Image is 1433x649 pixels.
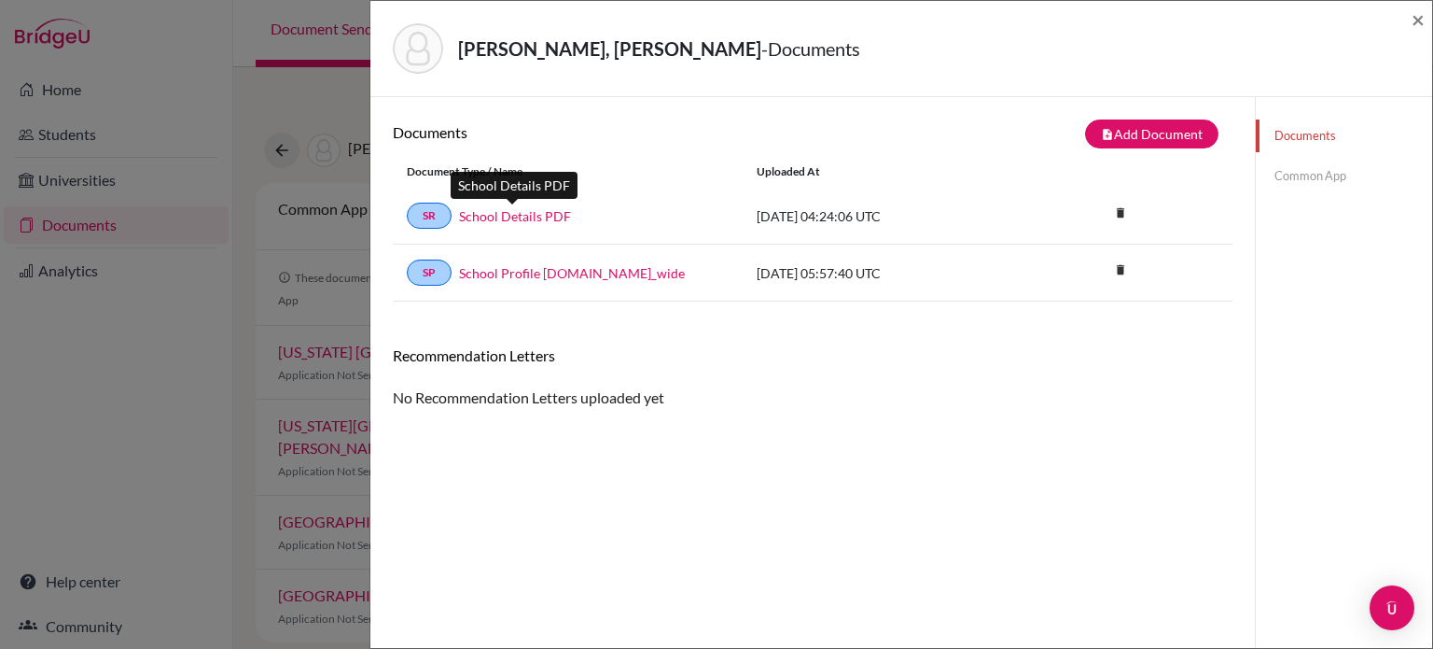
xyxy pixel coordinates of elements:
a: delete [1106,202,1134,227]
div: No Recommendation Letters uploaded yet [393,346,1232,409]
div: Open Intercom Messenger [1370,586,1414,630]
button: Close [1412,8,1425,31]
div: Uploaded at [743,163,1023,180]
a: delete [1106,259,1134,284]
div: [DATE] 04:24:06 UTC [743,206,1023,226]
i: delete [1106,256,1134,284]
h6: Recommendation Letters [393,346,1232,364]
span: - Documents [761,37,860,60]
div: School Details PDF [451,172,577,199]
i: note_add [1101,128,1114,141]
i: delete [1106,199,1134,227]
a: Common App [1256,160,1432,192]
a: SR [407,203,452,229]
span: × [1412,6,1425,33]
strong: [PERSON_NAME], [PERSON_NAME] [458,37,761,60]
h6: Documents [393,123,813,141]
div: [DATE] 05:57:40 UTC [743,263,1023,283]
button: note_addAdd Document [1085,120,1218,148]
a: Documents [1256,120,1432,152]
a: School Details PDF [459,206,571,226]
a: SP [407,260,452,286]
a: School Profile [DOMAIN_NAME]_wide [459,263,685,283]
div: Document Type / Name [393,163,743,180]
